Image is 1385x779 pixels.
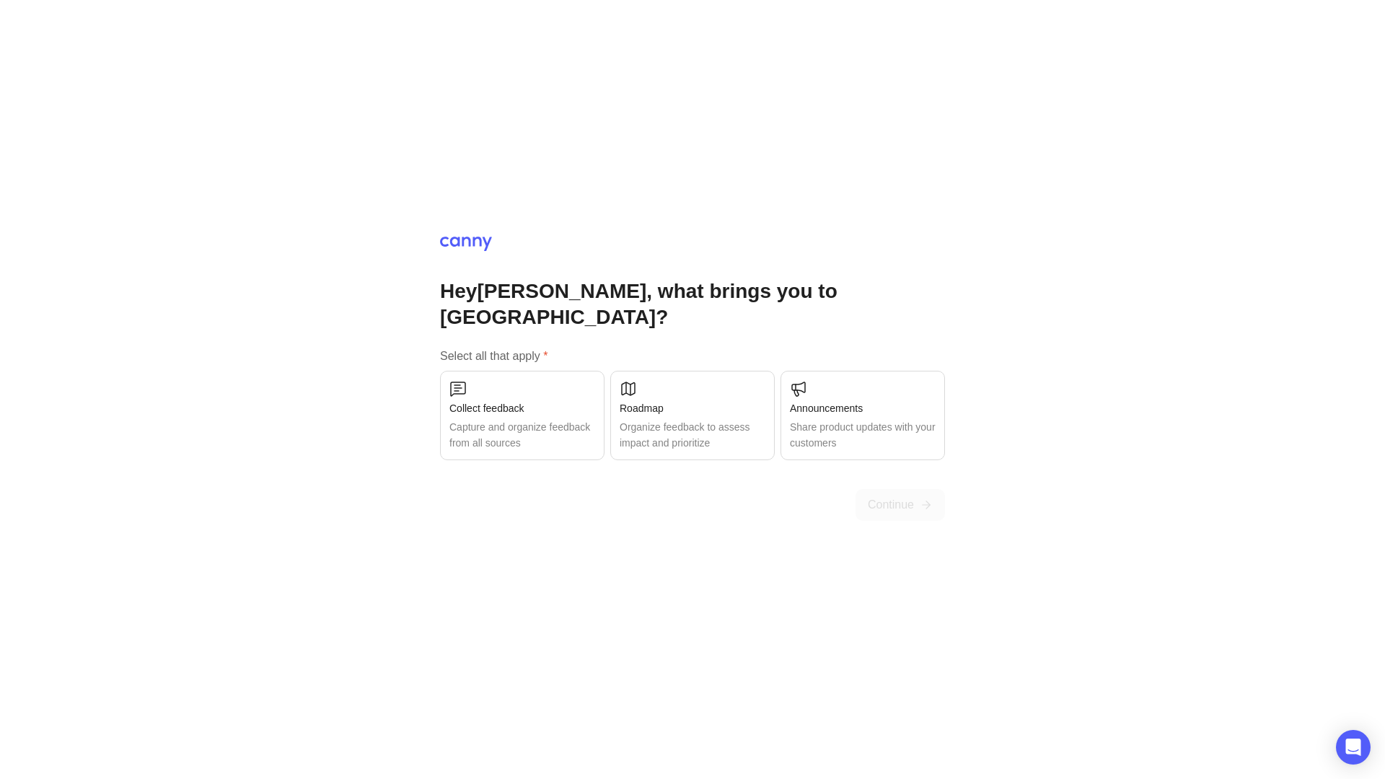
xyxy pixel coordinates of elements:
div: Capture and organize feedback from all sources [449,419,595,451]
label: Select all that apply [440,348,945,365]
div: Open Intercom Messenger [1336,730,1371,765]
div: Collect feedback [449,400,595,416]
h1: Hey [PERSON_NAME] , what brings you to [GEOGRAPHIC_DATA]? [440,278,945,330]
div: Roadmap [620,400,765,416]
div: Share product updates with your customers [790,419,936,451]
button: Collect feedbackCapture and organize feedback from all sources [440,371,604,460]
div: Organize feedback to assess impact and prioritize [620,419,765,451]
img: Canny Home [440,237,492,251]
button: AnnouncementsShare product updates with your customers [781,371,945,460]
button: RoadmapOrganize feedback to assess impact and prioritize [610,371,775,460]
div: Announcements [790,400,936,416]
